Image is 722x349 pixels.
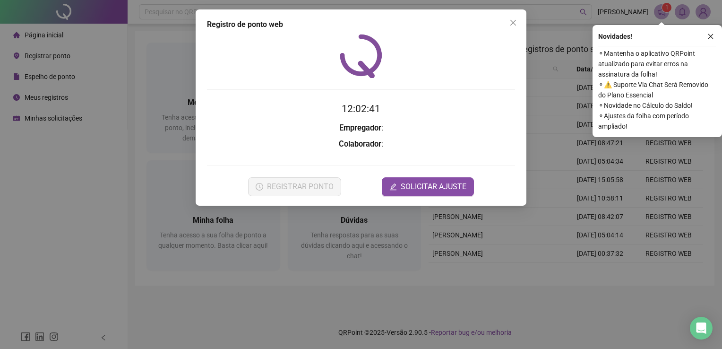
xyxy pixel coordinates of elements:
span: ⚬ Mantenha o aplicativo QRPoint atualizado para evitar erros na assinatura da folha! [598,48,716,79]
button: editSOLICITAR AJUSTE [382,177,474,196]
span: ⚬ Ajustes da folha com período ampliado! [598,111,716,131]
div: Open Intercom Messenger [690,317,713,340]
h3: : [207,122,515,134]
strong: Empregador [339,123,381,132]
span: close [509,19,517,26]
button: REGISTRAR PONTO [248,177,341,196]
div: Registro de ponto web [207,19,515,30]
span: ⚬ Novidade no Cálculo do Saldo! [598,100,716,111]
img: QRPoint [340,34,382,78]
h3: : [207,138,515,150]
time: 12:02:41 [342,103,380,114]
span: close [707,33,714,40]
span: ⚬ ⚠️ Suporte Via Chat Será Removido do Plano Essencial [598,79,716,100]
span: edit [389,183,397,191]
button: Close [506,15,521,30]
span: Novidades ! [598,31,632,42]
strong: Colaborador [339,140,381,148]
span: SOLICITAR AJUSTE [401,181,466,192]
